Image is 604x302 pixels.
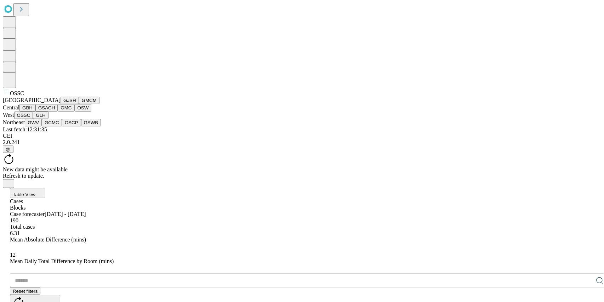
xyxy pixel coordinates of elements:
[61,97,79,104] button: GJSH
[3,112,14,118] span: West
[10,211,45,217] span: Case forecaster
[3,133,601,139] div: GEI
[3,139,601,146] div: 2.0.241
[81,119,101,126] button: GSWB
[3,166,601,173] div: New data might be available
[75,104,92,112] button: OSW
[14,112,33,119] button: OSSC
[10,258,114,264] span: Mean Daily Total Difference by Room (mins)
[62,119,81,126] button: OSCP
[10,230,20,236] span: 6.31
[10,237,86,243] span: Mean Absolute Difference (mins)
[35,104,58,112] button: GSACH
[3,119,25,125] span: Northeast
[25,119,42,126] button: GWV
[3,126,47,132] span: Last fetch: 12:31:35
[10,188,45,198] button: Table View
[45,211,86,217] span: [DATE] - [DATE]
[19,104,35,112] button: GBH
[42,119,62,126] button: GCMC
[10,90,24,96] span: OSSC
[10,224,35,230] span: Total cases
[6,147,11,152] span: @
[3,104,19,110] span: Central
[3,97,61,103] span: [GEOGRAPHIC_DATA]
[79,97,99,104] button: GMCM
[10,287,40,295] button: Reset filters
[3,146,13,153] button: @
[13,289,38,294] span: Reset filters
[58,104,74,112] button: GMC
[10,217,18,223] span: 190
[13,192,35,197] span: Table View
[10,252,16,258] span: 12
[33,112,48,119] button: GLH
[3,179,14,188] button: Close
[3,153,601,188] div: New data might be availableRefresh to update.Close
[3,173,601,179] div: Refresh to update.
